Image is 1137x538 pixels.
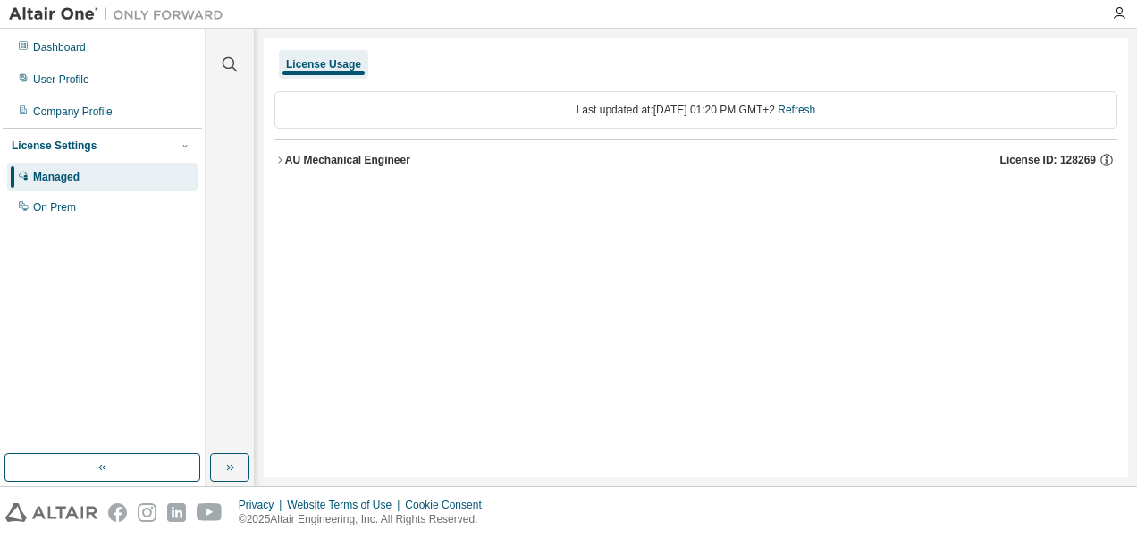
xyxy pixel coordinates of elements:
[778,104,815,116] a: Refresh
[239,512,493,527] p: © 2025 Altair Engineering, Inc. All Rights Reserved.
[5,503,97,522] img: altair_logo.svg
[197,503,223,522] img: youtube.svg
[33,72,89,87] div: User Profile
[1000,153,1096,167] span: License ID: 128269
[285,153,410,167] div: AU Mechanical Engineer
[274,140,1117,180] button: AU Mechanical EngineerLicense ID: 128269
[239,498,287,512] div: Privacy
[33,200,76,214] div: On Prem
[286,57,361,71] div: License Usage
[274,91,1117,129] div: Last updated at: [DATE] 01:20 PM GMT+2
[12,139,97,153] div: License Settings
[9,5,232,23] img: Altair One
[108,503,127,522] img: facebook.svg
[405,498,492,512] div: Cookie Consent
[287,498,405,512] div: Website Terms of Use
[167,503,186,522] img: linkedin.svg
[33,40,86,55] div: Dashboard
[138,503,156,522] img: instagram.svg
[33,170,80,184] div: Managed
[33,105,113,119] div: Company Profile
